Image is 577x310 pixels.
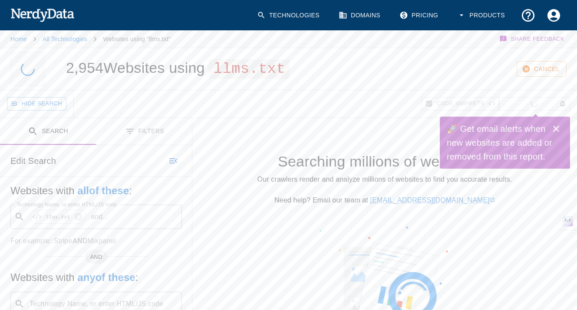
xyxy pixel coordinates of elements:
[10,184,182,198] h5: Websites with :
[10,36,27,42] a: Home
[547,120,565,137] button: Close
[452,3,512,28] button: Products
[394,3,445,28] a: Pricing
[10,30,171,48] nav: breadcrumb
[10,154,56,168] h6: Edit Search
[16,201,117,208] label: Technology Name, or enter HTML/JS code
[209,59,290,79] span: llms.txt
[66,59,290,76] h1: 2,954 Websites using
[370,196,495,204] a: [EMAIL_ADDRESS][DOMAIN_NAME]
[96,118,193,145] button: Filters
[447,122,553,163] h6: 🚀 Get email alerts when new websites are added or removed from this report.
[43,36,87,42] a: All Technologies
[252,3,326,28] a: Technologies
[541,3,567,28] button: Account Settings
[333,3,387,28] a: Domains
[85,253,108,261] span: AND
[77,185,129,196] b: all of these
[87,212,112,222] p: and ...
[77,271,135,283] b: any of these
[10,236,182,246] p: For example: Stripe Mixpanel
[517,61,567,77] button: Cancel
[72,237,87,245] b: AND
[206,174,563,206] p: Our crawlers render and analyze millions of websites to find you accurate results. Need help? Ema...
[10,6,74,23] img: NerdyData.com
[498,30,567,48] button: Share Feedback
[10,271,182,284] h5: Websites with :
[103,35,171,43] p: Websites using "llms.txt"
[515,3,541,28] button: Support and Documentation
[206,153,563,171] h4: Searching millions of websites...
[7,97,66,111] button: Hide Search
